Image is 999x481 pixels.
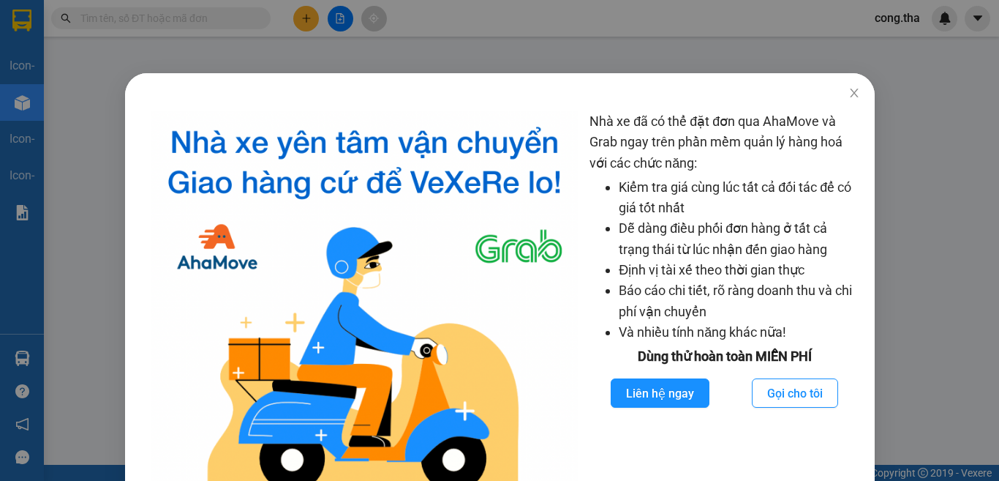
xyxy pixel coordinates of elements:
[619,280,859,322] li: Báo cáo chi tiết, rõ ràng doanh thu và chi phí vận chuyển
[626,384,694,403] span: Liên hệ ngay
[767,384,823,403] span: Gọi cho tôi
[619,260,859,280] li: Định vị tài xế theo thời gian thực
[752,379,838,408] button: Gọi cho tôi
[589,346,859,367] div: Dùng thử hoàn toàn MIỄN PHÍ
[611,379,709,408] button: Liên hệ ngay
[619,177,859,219] li: Kiểm tra giá cùng lúc tất cả đối tác để có giá tốt nhất
[619,322,859,343] li: Và nhiều tính năng khác nữa!
[619,218,859,260] li: Dễ dàng điều phối đơn hàng ở tất cả trạng thái từ lúc nhận đến giao hàng
[848,87,859,99] span: close
[833,73,874,114] button: Close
